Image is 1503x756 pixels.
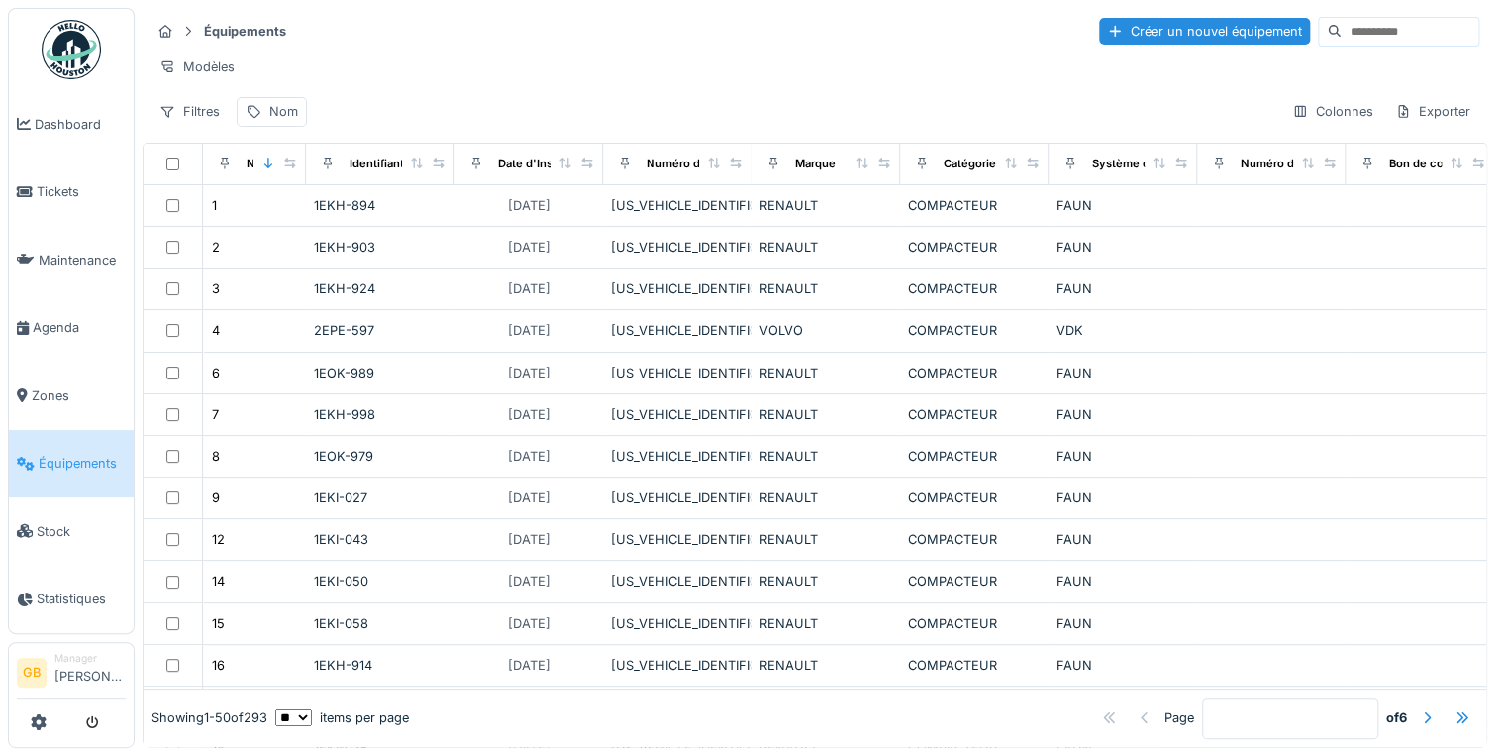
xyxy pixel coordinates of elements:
a: Stock [9,497,134,566]
div: COMPACTEUR [908,488,1041,507]
div: 1EKH-894 [314,196,447,215]
div: RENAULT [759,614,892,633]
div: Catégories d'équipement [944,156,1081,172]
div: Bon de commande [1389,156,1490,172]
div: Page [1164,708,1194,727]
div: 7 [212,405,219,424]
div: Créer un nouvel équipement [1099,18,1310,45]
div: items per page [275,708,409,727]
div: [US_VEHICLE_IDENTIFICATION_NUMBER] [611,405,744,424]
div: COMPACTEUR [908,656,1041,675]
strong: of 6 [1386,708,1407,727]
div: [US_VEHICLE_IDENTIFICATION_NUMBER] [611,488,744,507]
a: Statistiques [9,566,134,634]
div: FAUN [1056,405,1189,424]
div: 2 [212,238,220,257]
div: 16 [212,656,225,675]
div: 1EKI-027 [314,488,447,507]
div: 15 [212,614,225,633]
a: Zones [9,362,134,430]
div: COMPACTEUR [908,447,1041,466]
div: Système de compactage [1092,156,1227,172]
div: 6 [212,364,220,382]
div: [DATE] [508,488,551,507]
div: Exporter [1386,97,1479,126]
div: Date d'Installation [498,156,595,172]
div: [DATE] [508,447,551,466]
div: FAUN [1056,656,1189,675]
div: 1EKI-058 [314,614,447,633]
div: 1EOK-979 [314,447,447,466]
div: RENAULT [759,405,892,424]
div: [DATE] [508,238,551,257]
div: 1EKI-050 [314,572,447,591]
div: COMPACTEUR [908,572,1041,591]
li: GB [17,658,47,688]
div: 12 [212,530,225,549]
div: RENAULT [759,279,892,298]
a: Dashboard [9,90,134,159]
div: [DATE] [508,364,551,382]
div: [DATE] [508,572,551,591]
div: [US_VEHICLE_IDENTIFICATION_NUMBER] [611,364,744,382]
div: [DATE] [508,321,551,340]
span: Dashboard [35,115,126,134]
div: FAUN [1056,364,1189,382]
div: FAUN [1056,279,1189,298]
div: RENAULT [759,572,892,591]
div: [US_VEHICLE_IDENTIFICATION_NUMBER] [611,614,744,633]
div: Showing 1 - 50 of 293 [151,708,267,727]
img: Badge_color-CXgf-gQk.svg [42,20,101,79]
div: Modèles [150,53,244,81]
div: [US_VEHICLE_IDENTIFICATION_NUMBER]/05 [611,321,744,340]
div: RENAULT [759,196,892,215]
div: 8 [212,447,220,466]
div: [DATE] [508,405,551,424]
div: RENAULT [759,447,892,466]
div: FAUN [1056,447,1189,466]
div: COMPACTEUR [908,196,1041,215]
div: Colonnes [1283,97,1382,126]
div: RENAULT [759,530,892,549]
div: FAUN [1056,572,1189,591]
span: Zones [32,386,126,405]
div: FAUN [1056,614,1189,633]
div: Manager [54,651,126,666]
div: 14 [212,572,225,591]
span: Agenda [33,318,126,337]
div: 2EPE-597 [314,321,447,340]
a: Agenda [9,294,134,363]
div: 1EOK-989 [314,364,447,382]
span: Tickets [37,182,126,201]
div: Identifiant interne [350,156,446,172]
div: COMPACTEUR [908,321,1041,340]
div: Numéro de Série [647,156,738,172]
div: [US_VEHICLE_IDENTIFICATION_NUMBER] [611,530,744,549]
div: Filtres [150,97,229,126]
a: Maintenance [9,226,134,294]
div: VOLVO [759,321,892,340]
div: [US_VEHICLE_IDENTIFICATION_NUMBER] [611,656,744,675]
div: Numéro du cahier des charges [1241,156,1407,172]
a: GB Manager[PERSON_NAME] [17,651,126,699]
div: 1EKI-043 [314,530,447,549]
div: RENAULT [759,238,892,257]
div: COMPACTEUR [908,238,1041,257]
div: COMPACTEUR [908,364,1041,382]
div: Nom [247,156,272,172]
div: 1 [212,196,217,215]
div: COMPACTEUR [908,530,1041,549]
strong: Équipements [196,22,294,41]
div: 3 [212,279,220,298]
div: [US_VEHICLE_IDENTIFICATION_NUMBER] [611,196,744,215]
div: VDK [1056,321,1189,340]
div: 9 [212,488,220,507]
div: FAUN [1056,196,1189,215]
div: FAUN [1056,488,1189,507]
div: 1EKH-914 [314,656,447,675]
div: [DATE] [508,279,551,298]
div: 1EKH-998 [314,405,447,424]
div: [DATE] [508,530,551,549]
span: Stock [37,522,126,541]
a: Équipements [9,430,134,498]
